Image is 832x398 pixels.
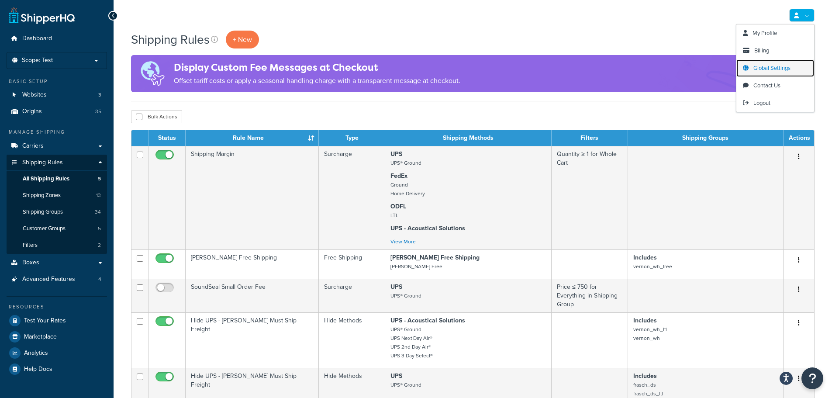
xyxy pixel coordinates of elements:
a: Advanced Features 4 [7,271,107,287]
small: vernon_wh_ltl vernon_wh [633,325,667,342]
li: Advanced Features [7,271,107,287]
span: Dashboard [22,35,52,42]
li: Filters [7,237,107,253]
td: Surcharge [319,279,385,312]
strong: [PERSON_NAME] Free Shipping [390,253,480,262]
p: + New [226,31,259,48]
strong: UPS [390,149,402,159]
li: Shipping Groups [7,204,107,220]
span: 35 [95,108,101,115]
a: Carriers [7,138,107,154]
span: All Shipping Rules [23,175,69,183]
span: Carriers [22,142,44,150]
a: ShipperHQ Home [9,7,75,24]
a: Logout [736,94,814,112]
span: Customer Groups [23,225,66,232]
span: 2 [98,242,101,249]
td: [PERSON_NAME] Free Shipping [186,249,319,279]
th: Type [319,130,385,146]
a: Help Docs [7,361,107,377]
strong: Includes [633,253,657,262]
small: [PERSON_NAME] Free [390,263,442,270]
span: Shipping Zones [23,192,61,199]
small: frasch_ds frasch_ds_ltl [633,381,663,398]
a: Test Your Rates [7,313,107,329]
a: Origins 35 [7,104,107,120]
span: 13 [96,192,101,199]
li: Customer Groups [7,221,107,237]
a: All Shipping Rules 5 [7,171,107,187]
span: Boxes [22,259,39,266]
span: Billing [754,46,769,55]
span: Origins [22,108,42,115]
a: Boxes [7,255,107,271]
th: Shipping Methods [385,130,552,146]
strong: FedEx [390,171,407,180]
strong: UPS [390,371,402,381]
strong: ODFL [390,202,406,211]
a: Customer Groups 5 [7,221,107,237]
a: Websites 3 [7,87,107,103]
button: Bulk Actions [131,110,182,123]
p: Offset tariff costs or apply a seasonal handling charge with a transparent message at checkout. [174,75,460,87]
small: LTL [390,211,398,219]
small: UPS® Ground UPS Next Day Air® UPS 2nd Day Air® UPS 3 Day Select® [390,325,433,360]
th: Filters [552,130,628,146]
img: duties-banner-06bc72dcb5fe05cb3f9472aba00be2ae8eb53ab6f0d8bb03d382ba314ac3c341.png [131,55,174,92]
strong: UPS - Acoustical Solutions [390,316,465,325]
li: Shipping Zones [7,187,107,204]
th: Status [148,130,186,146]
li: Websites [7,87,107,103]
span: Websites [22,91,47,99]
a: Global Settings [736,59,814,77]
span: Advanced Features [22,276,75,283]
button: Open Resource Center [801,367,823,389]
small: Ground Home Delivery [390,181,425,197]
a: My Profile [736,24,814,42]
li: Contact Us [736,77,814,94]
span: Analytics [24,350,48,357]
span: 34 [95,208,101,216]
td: Hide UPS - [PERSON_NAME] Must Ship Freight [186,312,319,368]
span: Marketplace [24,333,57,341]
a: Shipping Rules [7,155,107,171]
span: Test Your Rates [24,317,66,325]
span: Logout [753,99,770,107]
span: 5 [98,225,101,232]
span: 3 [98,91,101,99]
div: Resources [7,303,107,311]
th: Actions [784,130,814,146]
a: Marketplace [7,329,107,345]
span: 4 [98,276,101,283]
strong: Includes [633,371,657,381]
td: Price ≤ 750 for Everything in Shipping Group [552,279,628,312]
span: Filters [23,242,38,249]
span: Help Docs [24,366,52,373]
a: Billing [736,42,814,59]
span: Scope: Test [22,57,53,64]
strong: UPS [390,282,402,291]
small: UPS® Ground [390,159,421,167]
td: Free Shipping [319,249,385,279]
td: Hide Methods [319,312,385,368]
span: Shipping Rules [22,159,63,166]
td: SoundSeal Small Order Fee [186,279,319,312]
li: Origins [7,104,107,120]
li: Shipping Rules [7,155,107,254]
span: 5 [98,175,101,183]
span: Shipping Groups [23,208,63,216]
a: Analytics [7,345,107,361]
a: Shipping Zones 13 [7,187,107,204]
div: Basic Setup [7,78,107,85]
li: Dashboard [7,31,107,47]
span: My Profile [753,29,777,37]
small: UPS® Ground [390,381,421,389]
